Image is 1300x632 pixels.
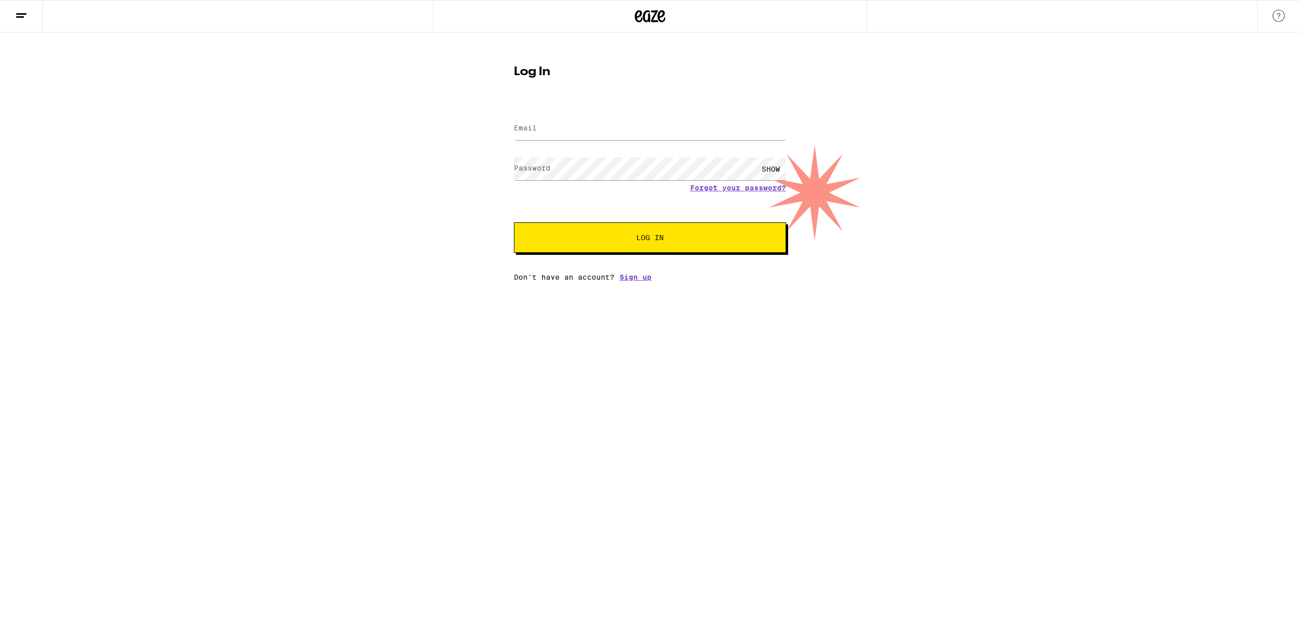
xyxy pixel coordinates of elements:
a: Sign up [620,273,652,281]
button: Log In [514,222,786,253]
label: Email [514,124,537,132]
a: Forgot your password? [690,184,786,192]
div: Don't have an account? [514,273,786,281]
input: Email [514,117,786,140]
div: SHOW [756,157,786,180]
label: Password [514,164,550,172]
h1: Log In [514,66,786,78]
span: Log In [636,234,664,241]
